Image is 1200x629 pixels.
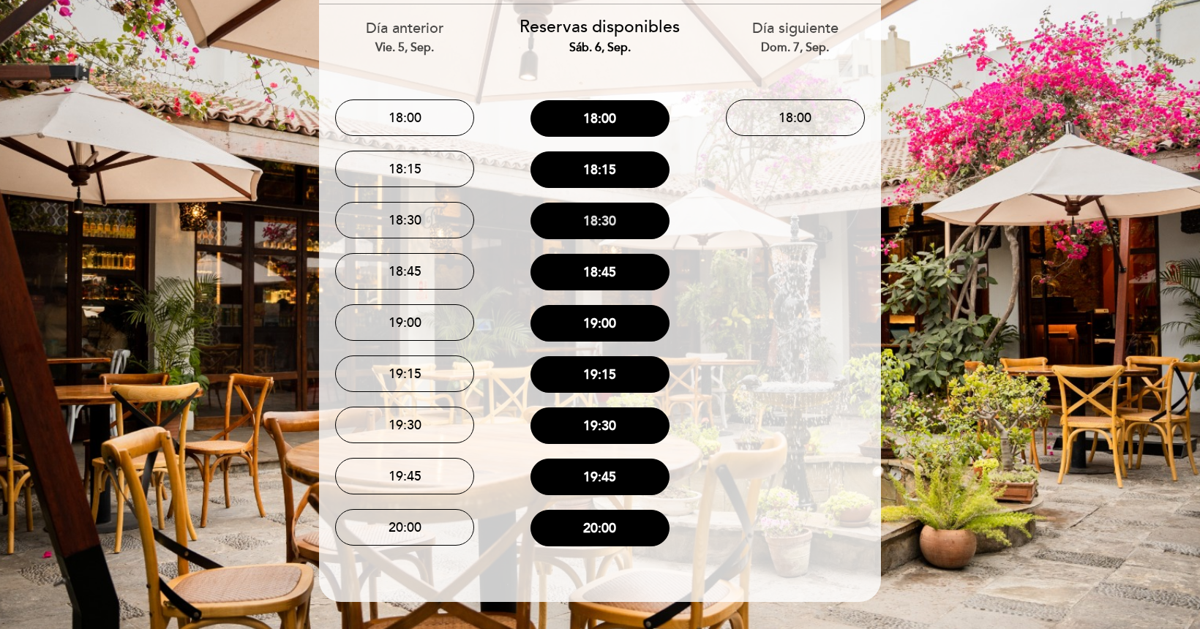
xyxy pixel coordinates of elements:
button: 19:45 [335,458,474,494]
button: 18:00 [335,99,474,136]
button: 19:00 [530,305,670,342]
button: 19:15 [335,355,474,392]
button: 19:15 [530,356,670,393]
div: Día anterior [318,18,492,56]
div: dom. 7, sep. [708,39,882,56]
button: 18:00 [726,99,865,136]
button: 18:30 [530,203,670,239]
button: 19:00 [335,304,474,341]
button: 18:45 [530,254,670,290]
button: 19:30 [530,407,670,444]
div: Reservas disponibles [514,15,687,56]
button: 20:00 [530,510,670,546]
button: 20:00 [335,509,474,546]
div: Día siguiente [708,18,882,56]
button: 18:00 [530,100,670,137]
button: 18:15 [335,151,474,187]
button: 18:45 [335,253,474,290]
div: sáb. 6, sep. [514,39,687,56]
button: 18:30 [335,202,474,238]
button: 19:45 [530,459,670,495]
button: 18:15 [530,151,670,188]
button: 19:30 [335,407,474,443]
div: vie. 5, sep. [318,39,492,56]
